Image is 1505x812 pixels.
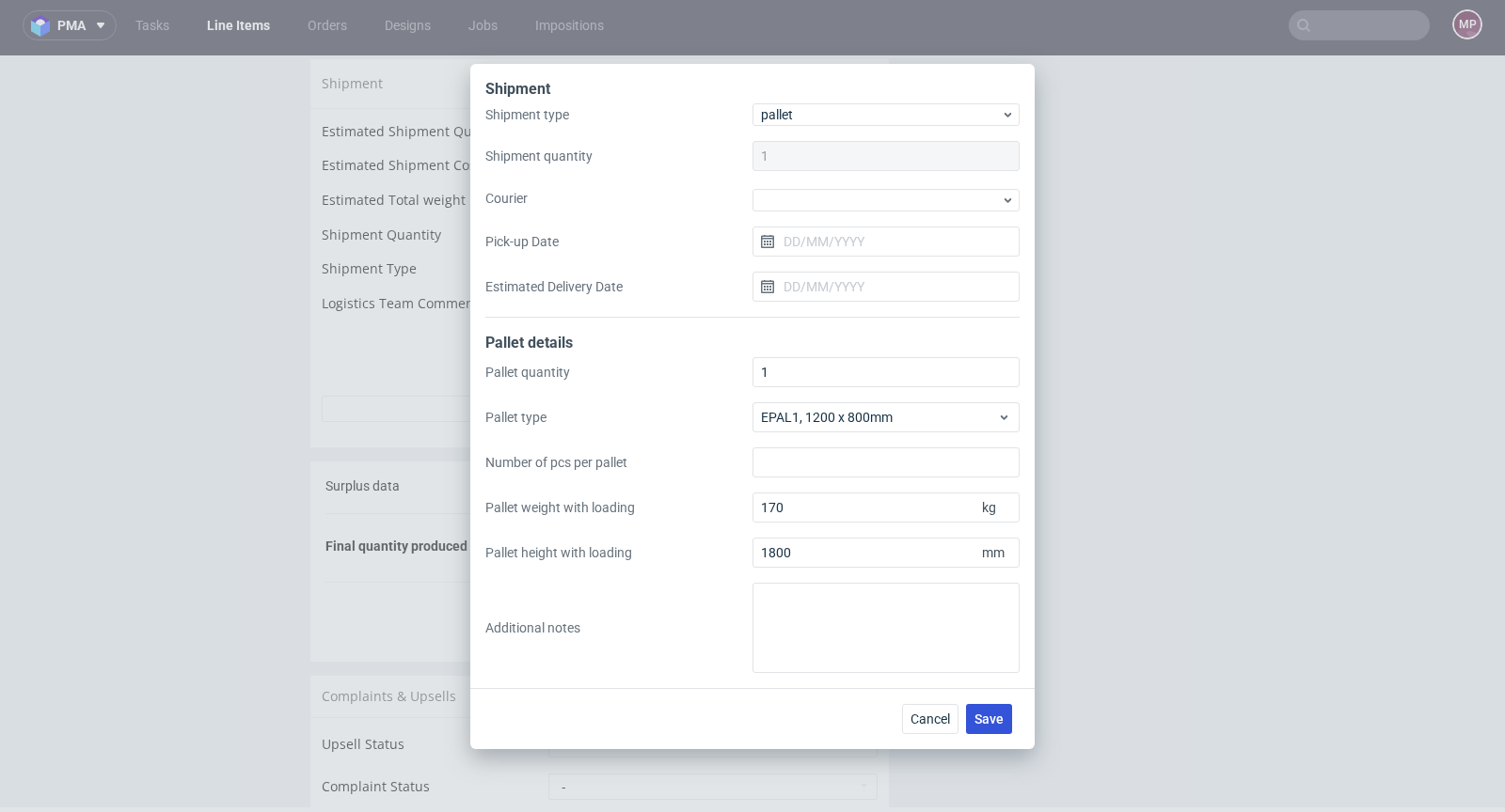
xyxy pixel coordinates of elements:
[594,133,878,168] td: Unknown
[594,99,878,133] td: Unknown
[594,202,878,237] td: package
[485,408,752,427] label: Pallet type
[902,704,958,734] button: Cancel
[761,105,1001,124] span: pallet
[485,79,1020,103] div: Shipment
[752,226,1020,257] input: DD/MM/YYYY
[485,363,752,382] label: Pallet quantity
[485,333,1020,357] div: Pallet details
[322,99,594,133] td: Estimated Shipment Cost
[911,712,950,726] span: Cancel
[322,716,544,758] td: Complaint Status
[485,618,752,637] label: Additional notes
[761,408,997,427] span: EPAL1, 1200 x 800mm
[966,704,1012,734] button: Save
[978,539,1016,566] span: mm
[776,286,878,312] button: Update
[974,712,1004,726] span: Save
[807,483,853,502] span: units
[788,546,874,576] button: Create task
[485,232,752,251] label: Pick-up Date
[322,168,594,203] td: Shipment Quantity
[594,168,878,203] td: 1
[325,483,467,498] span: Final quantity produced
[485,453,752,472] label: Number of pcs per pallet
[310,620,889,662] div: Complaints & Upsells
[752,15,878,41] button: Manage shipments
[485,105,752,124] label: Shipment type
[322,237,594,279] td: Logistics Team Comment
[485,189,752,208] label: Courier
[322,65,594,100] td: Estimated Shipment Quantity
[322,133,594,168] td: Estimated Total weight
[485,498,752,517] label: Pallet weight with loading
[322,674,544,716] td: Upsell Status
[797,554,865,568] span: Create task
[485,147,752,165] label: Shipment quantity
[310,4,889,53] div: Shipment
[485,543,752,562] label: Pallet height with loading
[978,494,1016,521] span: kg
[752,272,1020,302] input: DD/MM/YYYY
[322,340,878,367] button: Showdetails
[485,277,752,296] label: Estimated Delivery Date
[322,202,594,237] td: Shipment Type
[594,65,878,100] td: Unknown
[325,423,400,438] span: Surplus data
